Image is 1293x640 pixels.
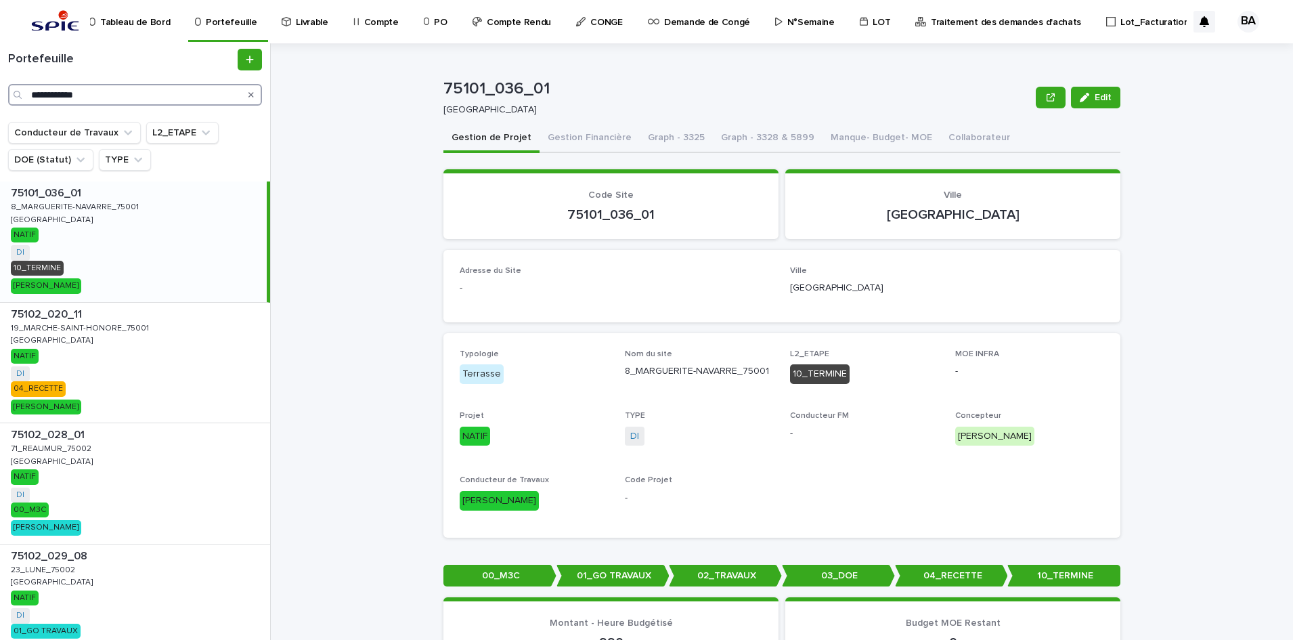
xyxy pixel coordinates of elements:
p: 01_GO TRAVAUX [556,565,670,587]
div: NATIF [11,591,39,605]
p: 75101_036_01 [460,207,762,223]
button: Edit [1071,87,1120,108]
div: NATIF [11,228,39,242]
div: 04_RECETTE [11,381,66,396]
button: Manque- Budget- MOE [823,125,940,153]
div: [PERSON_NAME] [955,427,1034,446]
button: L2_ETAPE [146,122,219,144]
p: [GEOGRAPHIC_DATA] [11,213,95,225]
span: Nom du site [625,350,672,358]
p: 04_RECETTE [895,565,1008,587]
button: Conducteur de Travaux [8,122,141,144]
span: Conducteur FM [790,412,849,420]
div: BA [1237,11,1259,33]
button: DOE (Statut) [8,149,93,171]
div: 10_TERMINE [11,261,64,276]
span: Adresse du Site [460,267,521,275]
p: 71_REAUMUR_75002 [11,442,94,454]
span: L2_ETAPE [790,350,829,358]
p: 75101_036_01 [11,184,84,200]
p: 23_LUNE_75002 [11,563,78,575]
button: Graph - 3325 [640,125,713,153]
p: [GEOGRAPHIC_DATA] [443,104,1025,116]
a: DI [16,369,24,379]
div: 01_GO TRAVAUX [11,624,81,639]
span: Code Site [588,190,634,200]
button: TYPE [99,149,151,171]
p: - [460,281,774,295]
p: 8_MARGUERITE-NAVARRE_75001 [11,200,141,212]
p: [GEOGRAPHIC_DATA] [790,281,1104,295]
p: [GEOGRAPHIC_DATA] [11,333,95,345]
div: 00_M3C [11,503,49,517]
div: [PERSON_NAME] [11,278,81,293]
p: [GEOGRAPHIC_DATA] [11,575,95,587]
div: Terrasse [460,364,504,384]
img: svstPd6MQfCT1uX1QGkG [27,8,83,35]
a: DI [16,248,24,257]
span: Budget MOE Restant [906,618,1001,628]
span: MOE INFRA [955,350,999,358]
div: 10_TERMINE [790,364,850,384]
span: TYPE [625,412,645,420]
span: Conducteur de Travaux [460,476,549,484]
p: 00_M3C [443,565,556,587]
p: - [955,364,1104,379]
span: Ville [944,190,962,200]
div: [PERSON_NAME] [11,520,81,535]
p: [GEOGRAPHIC_DATA] [802,207,1104,223]
span: Code Projet [625,476,672,484]
button: Gestion de Projet [443,125,540,153]
p: - [790,427,939,441]
div: [PERSON_NAME] [11,400,81,414]
div: NATIF [11,349,39,364]
span: Ville [790,267,807,275]
h1: Portefeuille [8,52,235,67]
p: 02_TRAVAUX [669,565,782,587]
p: 75102_020_11 [11,305,85,321]
p: 10_TERMINE [1007,565,1120,587]
input: Search [8,84,262,106]
p: 75101_036_01 [443,79,1030,99]
p: 19_MARCHE-SAINT-HONORE_75001 [11,321,152,333]
button: Graph - 3328 & 5899 [713,125,823,153]
p: 75102_029_08 [11,547,90,563]
p: - [625,491,774,505]
a: DI [16,490,24,500]
p: 75102_028_01 [11,426,87,442]
p: 03_DOE [782,565,895,587]
span: Montant - Heure Budgétisé [550,618,673,628]
span: Projet [460,412,484,420]
span: Concepteur [955,412,1001,420]
a: DI [16,611,24,620]
a: DI [630,429,639,444]
button: Collaborateur [940,125,1018,153]
p: [GEOGRAPHIC_DATA] [11,454,95,467]
p: 8_MARGUERITE-NAVARRE_75001 [625,364,774,379]
div: [PERSON_NAME] [460,491,539,511]
div: NATIF [460,427,490,446]
span: Edit [1095,93,1112,102]
span: Typologie [460,350,499,358]
div: NATIF [11,469,39,484]
button: Gestion Financière [540,125,640,153]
